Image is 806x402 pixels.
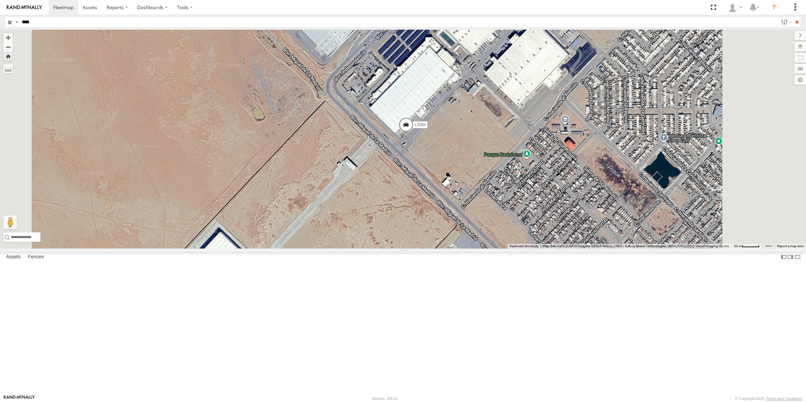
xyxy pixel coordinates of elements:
label: Dock Summary Table to the Left [780,252,787,262]
label: Dock Summary Table to the Right [787,252,794,262]
button: Map Scale: 50 m per 49 pixels [732,244,761,249]
button: Drag Pegman onto the map to open Street View [3,216,17,229]
a: Visit our Website [4,395,35,402]
button: Zoom in [3,33,13,42]
button: Keyboard shortcuts [510,244,539,249]
span: Map data ©2025 INEGI Imagery ©2025 Airbus, CNES / Airbus, Maxar Technologies, USDA/FPAC/GEO, Vexc... [543,244,730,248]
label: Assets [3,252,24,262]
button: Zoom Home [3,52,13,61]
span: L3088 [415,122,426,127]
span: 50 m [734,244,742,248]
button: Zoom out [3,42,13,52]
a: Terms [765,245,772,248]
div: © Copyright 2025 - [735,397,802,401]
i: ? [769,2,779,13]
a: Report a map error [777,244,804,248]
label: Measure [3,64,13,74]
label: Fences [25,252,47,262]
label: Search Filter Options [778,17,793,27]
label: Search Query [14,17,20,27]
div: Roberto Garcia [725,2,745,12]
label: Map Settings [795,75,806,85]
div: Version: 305.01 [372,397,398,401]
a: Terms and Conditions [767,397,802,401]
img: rand-logo.svg [7,5,42,10]
label: Hide Summary Table [794,252,801,262]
